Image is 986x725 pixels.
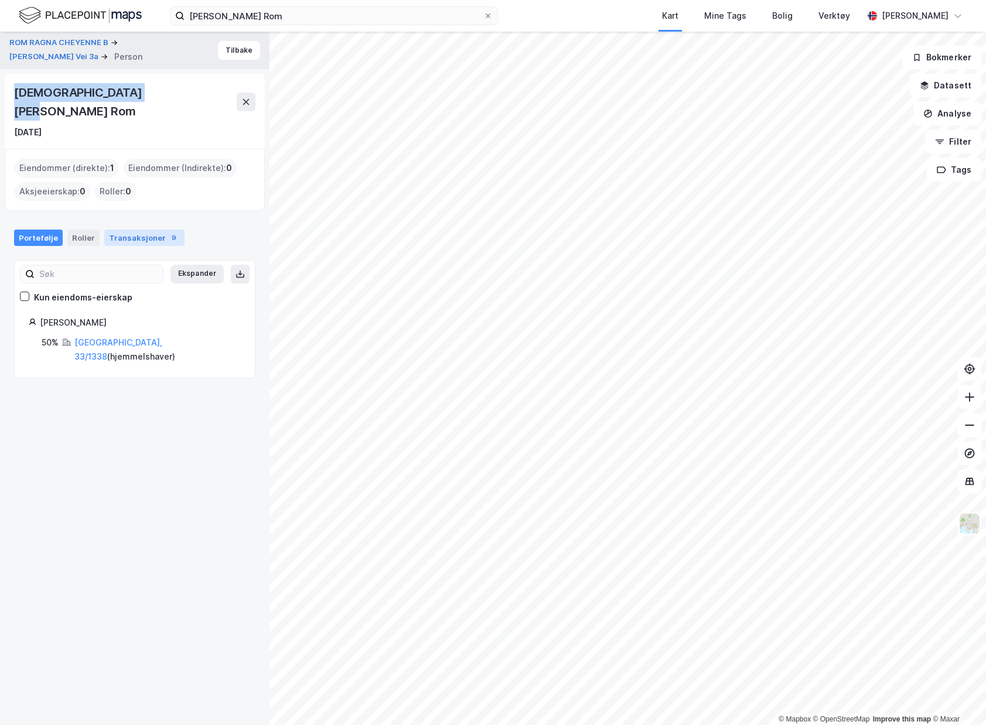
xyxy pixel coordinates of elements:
iframe: Chat Widget [927,669,986,725]
img: Z [958,512,981,535]
span: 0 [125,184,131,199]
div: Eiendommer (direkte) : [15,159,119,177]
button: ROM RAGNA CHEYENNE B [9,37,111,49]
button: Bokmerker [902,46,981,69]
div: Portefølje [14,230,63,246]
span: 1 [110,161,114,175]
button: Tags [927,158,981,182]
div: [DEMOGRAPHIC_DATA][PERSON_NAME] Rom [14,83,237,121]
div: Mine Tags [704,9,746,23]
button: [PERSON_NAME] Vei 3a [9,51,101,63]
div: [DATE] [14,125,42,139]
a: Mapbox [779,715,811,723]
a: Improve this map [873,715,931,723]
button: Filter [925,130,981,153]
div: 9 [168,232,180,244]
div: Kun eiendoms-eierskap [34,290,132,305]
div: Kontrollprogram for chat [927,669,986,725]
img: logo.f888ab2527a4732fd821a326f86c7f29.svg [19,5,142,26]
div: ( hjemmelshaver ) [74,336,241,364]
div: Aksjeeierskap : [15,182,90,201]
div: Roller : [95,182,136,201]
div: Eiendommer (Indirekte) : [124,159,237,177]
div: Person [114,50,142,64]
button: Datasett [910,74,981,97]
a: OpenStreetMap [813,715,870,723]
div: Verktøy [818,9,850,23]
a: [GEOGRAPHIC_DATA], 33/1338 [74,337,162,361]
input: Søk på adresse, matrikkel, gårdeiere, leietakere eller personer [185,7,483,25]
div: Transaksjoner [104,230,185,246]
div: Kart [662,9,678,23]
div: [PERSON_NAME] [882,9,949,23]
div: Bolig [772,9,793,23]
div: 50% [42,336,59,350]
button: Analyse [913,102,981,125]
button: Tilbake [218,41,260,60]
span: 0 [226,161,232,175]
div: [PERSON_NAME] [40,316,241,330]
span: 0 [80,184,86,199]
input: Søk [35,265,163,283]
div: Roller [67,230,100,246]
button: Ekspander [170,265,224,283]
